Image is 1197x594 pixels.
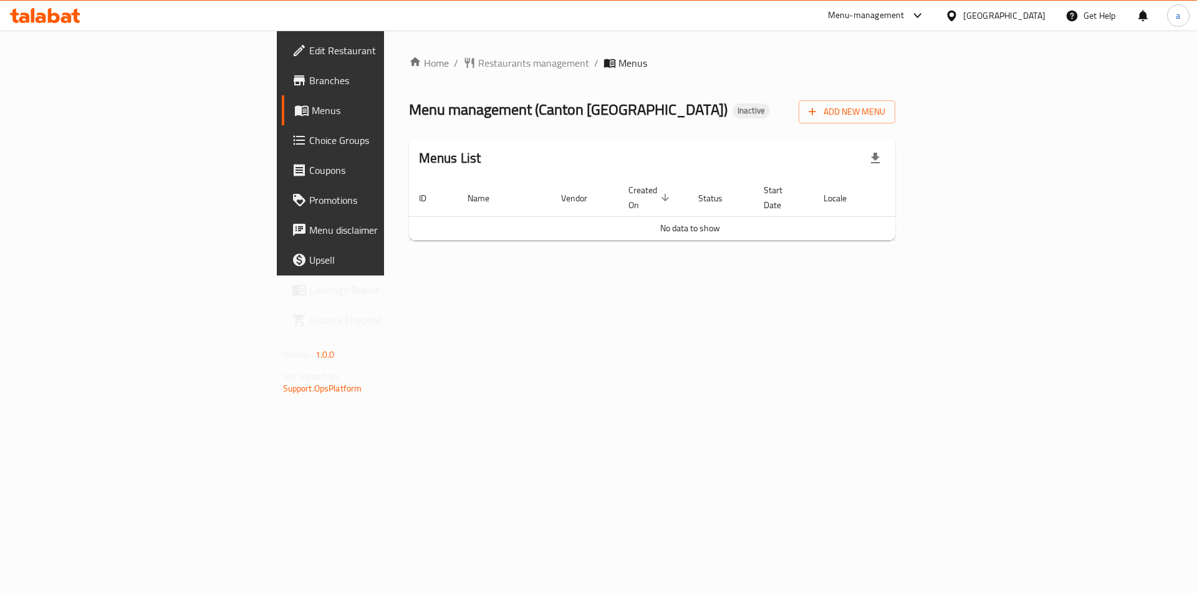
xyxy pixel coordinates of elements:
[309,282,467,297] span: Coverage Report
[594,55,598,70] li: /
[468,191,506,206] span: Name
[309,133,467,148] span: Choice Groups
[618,55,647,70] span: Menus
[309,312,467,327] span: Grocery Checklist
[283,368,340,384] span: Get support on:
[309,163,467,178] span: Coupons
[282,65,477,95] a: Branches
[282,305,477,335] a: Grocery Checklist
[282,245,477,275] a: Upsell
[809,104,885,120] span: Add New Menu
[824,191,863,206] span: Locale
[283,347,314,363] span: Version:
[963,9,1046,22] div: [GEOGRAPHIC_DATA]
[764,183,799,213] span: Start Date
[878,179,971,217] th: Actions
[282,185,477,215] a: Promotions
[860,143,890,173] div: Export file
[309,73,467,88] span: Branches
[309,193,467,208] span: Promotions
[628,183,673,213] span: Created On
[799,100,895,123] button: Add New Menu
[282,155,477,185] a: Coupons
[733,103,770,118] div: Inactive
[282,275,477,305] a: Coverage Report
[478,55,589,70] span: Restaurants management
[282,125,477,155] a: Choice Groups
[463,55,589,70] a: Restaurants management
[282,36,477,65] a: Edit Restaurant
[315,347,335,363] span: 1.0.0
[309,252,467,267] span: Upsell
[309,43,467,58] span: Edit Restaurant
[1176,9,1180,22] span: a
[409,179,971,241] table: enhanced table
[312,103,467,118] span: Menus
[282,215,477,245] a: Menu disclaimer
[419,149,481,168] h2: Menus List
[409,55,896,70] nav: breadcrumb
[409,95,728,123] span: Menu management ( Canton [GEOGRAPHIC_DATA] )
[828,8,905,23] div: Menu-management
[309,223,467,237] span: Menu disclaimer
[283,380,362,396] a: Support.OpsPlatform
[561,191,603,206] span: Vendor
[660,220,720,236] span: No data to show
[282,95,477,125] a: Menus
[733,105,770,116] span: Inactive
[698,191,739,206] span: Status
[419,191,443,206] span: ID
